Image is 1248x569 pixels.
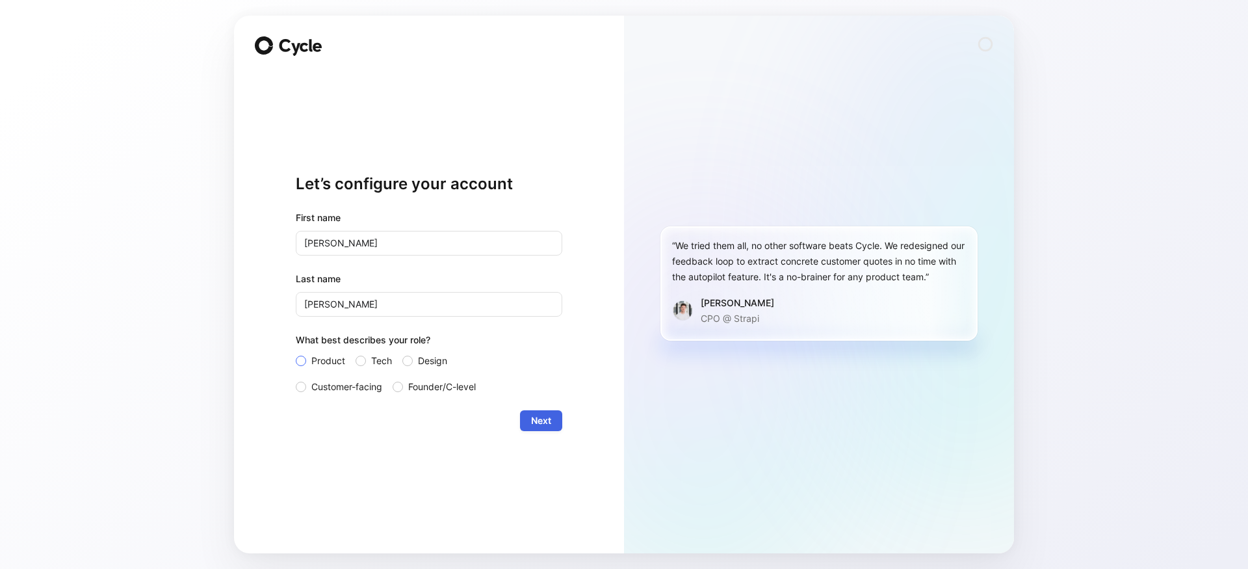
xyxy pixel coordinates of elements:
label: Last name [296,271,562,287]
span: Tech [371,353,392,369]
span: Customer-facing [311,379,382,395]
span: Product [311,353,345,369]
div: “We tried them all, no other software beats Cycle. We redesigned our feedback loop to extract con... [672,238,966,285]
p: CPO @ Strapi [701,311,774,326]
span: Founder/C-level [408,379,476,395]
div: What best describes your role? [296,332,562,353]
input: John [296,231,562,256]
input: Doe [296,292,562,317]
h1: Let’s configure your account [296,174,562,194]
span: Design [418,353,447,369]
span: Next [531,413,551,429]
button: Next [520,410,562,431]
div: First name [296,210,562,226]
div: [PERSON_NAME] [701,295,774,311]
